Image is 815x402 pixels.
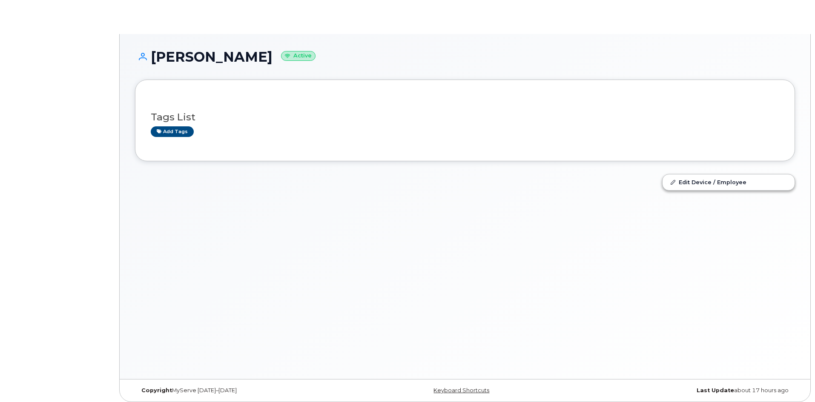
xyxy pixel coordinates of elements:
div: about 17 hours ago [575,387,795,394]
a: Edit Device / Employee [663,174,795,190]
a: Add tags [151,126,194,137]
a: Keyboard Shortcuts [433,387,489,393]
h3: Tags List [151,112,779,123]
strong: Copyright [141,387,172,393]
h1: [PERSON_NAME] [135,49,795,64]
small: Active [281,51,316,61]
div: MyServe [DATE]–[DATE] [135,387,355,394]
strong: Last Update [697,387,734,393]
